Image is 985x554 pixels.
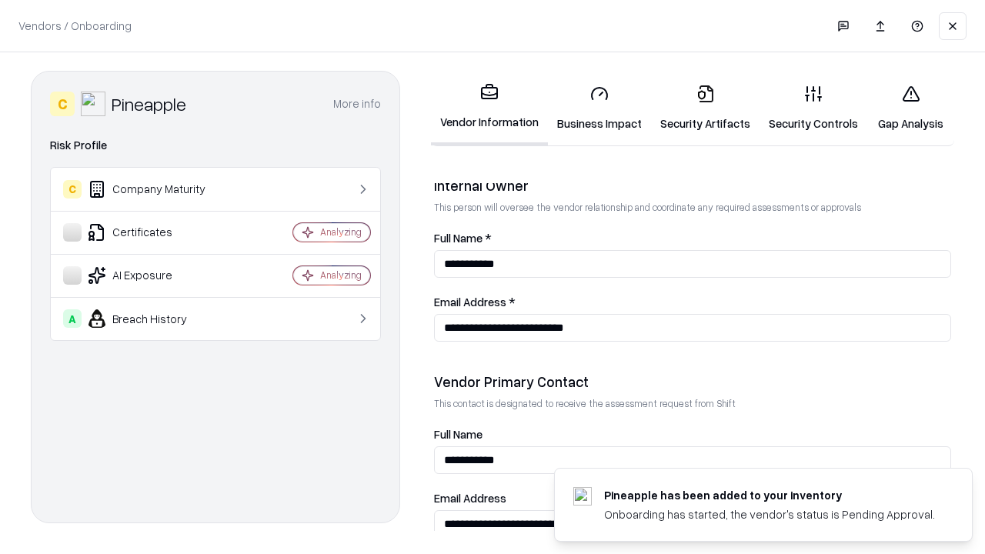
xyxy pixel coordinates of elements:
div: Pineapple has been added to your inventory [604,487,935,503]
p: Vendors / Onboarding [18,18,132,34]
label: Email Address [434,492,951,504]
label: Full Name * [434,232,951,244]
div: Analyzing [320,269,362,282]
img: pineappleenergy.com [573,487,592,506]
a: Security Artifacts [651,72,760,144]
div: Risk Profile [50,136,381,155]
div: C [63,180,82,199]
a: Business Impact [548,72,651,144]
div: Onboarding has started, the vendor's status is Pending Approval. [604,506,935,522]
div: A [63,309,82,328]
div: Internal Owner [434,176,951,195]
a: Gap Analysis [867,72,954,144]
div: Vendor Primary Contact [434,372,951,391]
button: More info [333,90,381,118]
div: Company Maturity [63,180,247,199]
label: Email Address * [434,296,951,308]
a: Security Controls [760,72,867,144]
img: Pineapple [81,92,105,116]
p: This person will oversee the vendor relationship and coordinate any required assessments or appro... [434,201,951,214]
div: C [50,92,75,116]
div: Analyzing [320,225,362,239]
a: Vendor Information [431,71,548,145]
div: AI Exposure [63,266,247,285]
p: This contact is designated to receive the assessment request from Shift [434,397,951,410]
div: Certificates [63,223,247,242]
div: Breach History [63,309,247,328]
div: Pineapple [112,92,186,116]
label: Full Name [434,429,951,440]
